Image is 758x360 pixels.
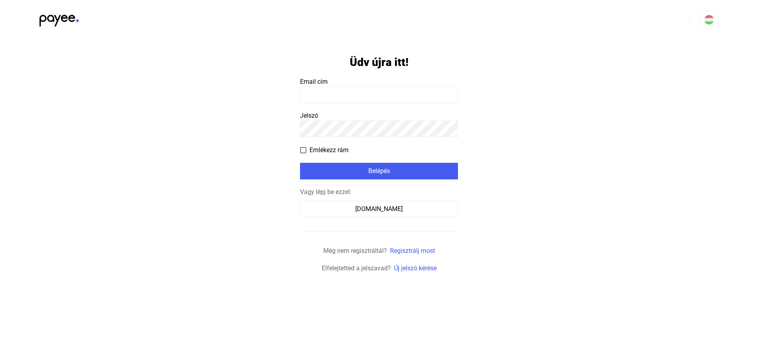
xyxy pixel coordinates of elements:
span: Emlékezz rám [310,145,349,155]
a: [DOMAIN_NAME] [300,205,458,213]
a: Új jelszó kérése [394,264,437,272]
div: [DOMAIN_NAME] [303,204,455,214]
span: Még nem regisztráltál? [323,247,387,254]
span: Email cím [300,78,328,85]
button: [DOMAIN_NAME] [300,201,458,217]
img: HU [704,15,714,25]
button: Belépés [300,163,458,179]
button: HU [700,10,719,29]
h1: Üdv újra itt! [350,55,409,69]
span: Elfelejtetted a jelszavad? [322,264,391,272]
span: Jelszó [300,112,318,119]
a: Regisztrálj most [390,247,435,254]
div: Vagy lépj be ezzel: [300,187,458,197]
img: black-payee-blue-dot.svg [39,10,79,26]
div: Belépés [302,166,456,176]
